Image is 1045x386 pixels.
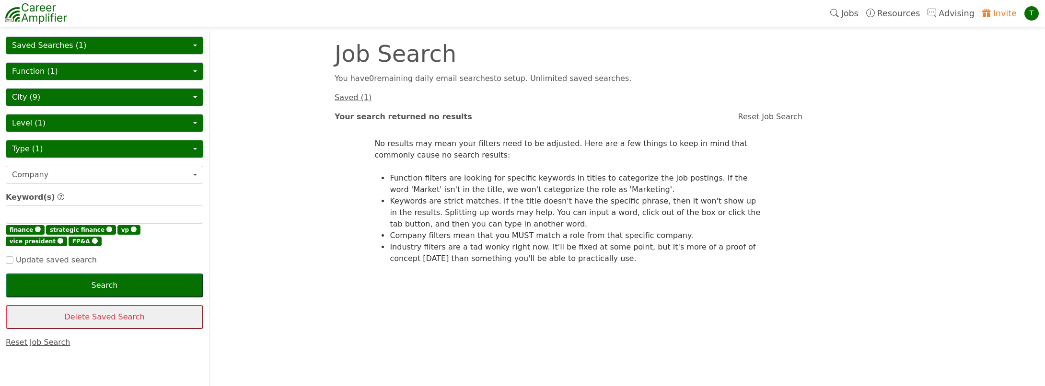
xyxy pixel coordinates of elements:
li: Industry filters are a tad wonky right now. It'll be fixed at some point, but it's more of a proo... [390,241,762,264]
a: Reset Job Search [6,338,70,347]
button: Level (1) [6,114,203,132]
img: career-amplifier-logo.png [5,1,67,25]
span: vice president [6,237,67,246]
span: Update saved search [13,255,97,264]
a: Invite [978,2,1021,24]
button: Saved Searches (1) [6,36,203,55]
span: 🅧 [35,227,41,233]
a: Reset Job Search [738,112,803,121]
div: Job Search [329,42,688,65]
div: No results may mean your filters need to be adjusted. Here are a few things to keep in mind that ... [369,138,768,272]
a: Saved (1) [335,93,372,102]
div: You have 0 remaining daily email search es to setup. Unlimited saved searches. [329,73,808,84]
a: Advising [924,2,978,24]
button: Delete Saved Search [6,305,203,329]
button: Function (1) [6,62,203,80]
span: Keyword(s) [6,193,55,202]
button: City (9) [6,88,203,106]
li: Function filters are looking for specific keywords in titles to categorize the job postings. If t... [390,172,762,195]
span: 🅧 [58,238,63,245]
a: Jobs [826,2,862,24]
span: 🅧 [92,238,98,245]
span: strategic finance [46,225,116,235]
strong: Your search returned no results [335,112,472,121]
span: FP&A [69,237,102,246]
span: 🅧 [106,227,112,233]
span: 🅧 [131,227,137,233]
button: Company [6,166,203,184]
a: Resources [862,2,924,24]
span: finance [6,225,45,235]
button: Type (1) [6,140,203,158]
button: Search [6,273,203,297]
li: Company filters mean that you MUST match a role from that specific company. [390,230,762,241]
span: vp [117,225,140,235]
div: T [1024,6,1039,21]
li: Keywords are strict matches. If the title doesn't have the specific phrase, then it won't show up... [390,195,762,230]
